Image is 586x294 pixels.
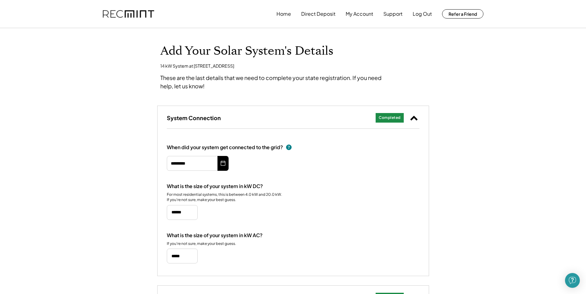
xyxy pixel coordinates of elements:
button: My Account [346,8,373,20]
img: recmint-logotype%403x.png [103,10,154,18]
div: What is the size of your system in kW AC? [167,232,263,239]
button: Log Out [413,8,432,20]
div: What is the size of your system in kW DC? [167,183,263,190]
div: Completed [379,115,401,120]
div: When did your system get connected to the grid? [167,144,283,151]
div: If you're not sure, make your best guess. [167,241,236,246]
div: For most residential systems, this is between 4.0 kW and 20.0 kW. If you're not sure, make your b... [167,192,283,203]
div: 14 kW System at [STREET_ADDRESS] [160,63,234,69]
h3: System Connection [167,114,221,121]
div: Open Intercom Messenger [565,273,580,288]
button: Direct Deposit [301,8,335,20]
h1: Add Your Solar System's Details [160,44,426,58]
button: Home [276,8,291,20]
button: Refer a Friend [442,9,483,19]
div: These are the last details that we need to complete your state registration. If you need help, le... [160,73,392,90]
button: Support [383,8,403,20]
